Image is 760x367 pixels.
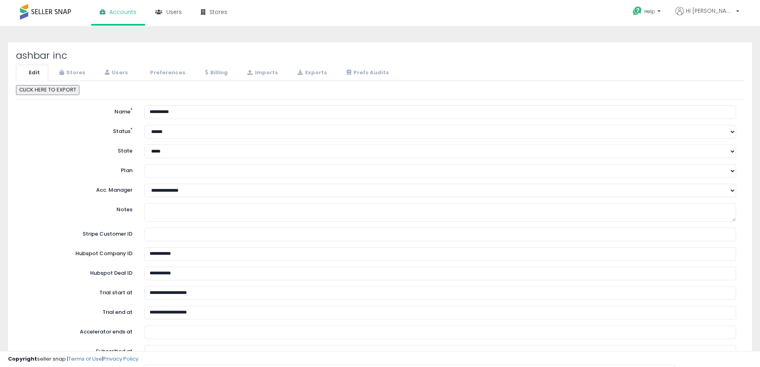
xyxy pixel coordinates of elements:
[8,355,138,363] div: seller snap | |
[237,65,286,81] a: Imports
[18,145,138,155] label: State
[18,247,138,258] label: Hubspot Company ID
[18,105,138,116] label: Name
[18,125,138,135] label: Status
[16,65,48,81] a: Edit
[336,65,397,81] a: Prefs Audits
[18,184,138,194] label: Acc. Manager
[166,8,182,16] span: Users
[18,345,138,355] label: Subscribed at
[18,203,138,214] label: Notes
[16,85,79,95] button: CLICK HERE TO EXPORT
[18,325,138,336] label: Accelerator ends at
[18,228,138,238] label: Stripe Customer ID
[95,65,136,81] a: Users
[109,8,136,16] span: Accounts
[686,7,734,15] span: Hi [PERSON_NAME]
[18,164,138,175] label: Plan
[103,355,138,363] a: Privacy Policy
[68,355,102,363] a: Terms of Use
[16,50,744,61] h2: ashbar inc
[8,355,37,363] strong: Copyright
[18,286,138,297] label: Trial start at
[675,7,739,25] a: Hi [PERSON_NAME]
[287,65,336,81] a: Exports
[18,267,138,277] label: Hubspot Deal ID
[644,8,655,15] span: Help
[209,8,227,16] span: Stores
[137,65,194,81] a: Preferences
[49,65,94,81] a: Stores
[18,306,138,316] label: Trial end at
[195,65,236,81] a: Billing
[632,6,642,16] i: Get Help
